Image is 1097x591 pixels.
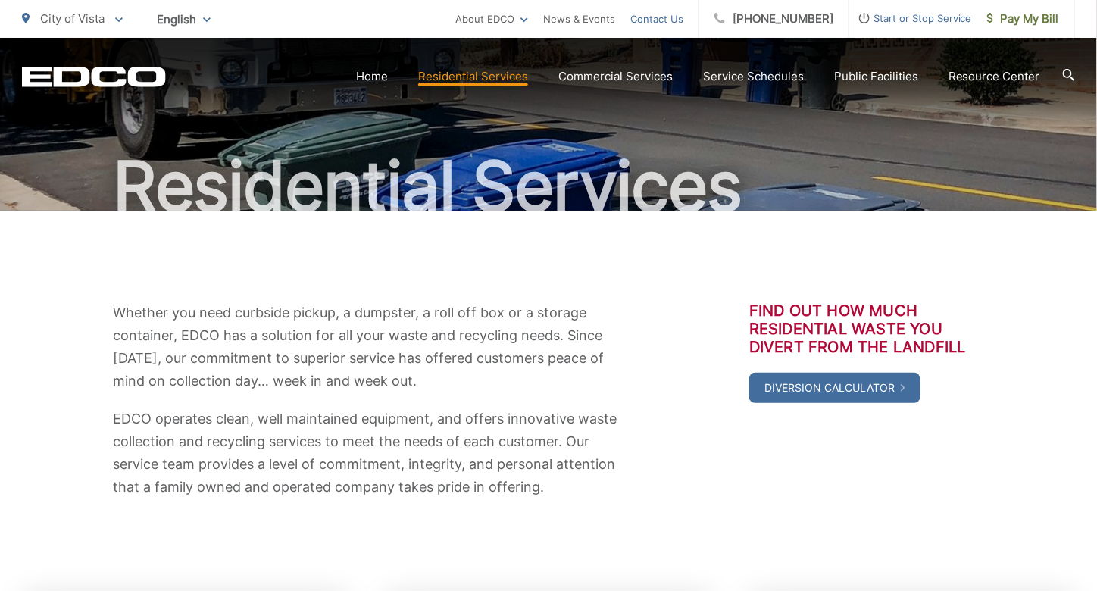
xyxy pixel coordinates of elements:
a: Residential Services [418,67,528,86]
a: Commercial Services [558,67,673,86]
a: EDCD logo. Return to the homepage. [22,66,166,87]
span: Pay My Bill [987,10,1059,28]
a: Public Facilities [834,67,918,86]
a: Contact Us [630,10,683,28]
span: City of Vista [40,11,105,26]
a: Resource Center [949,67,1040,86]
p: Whether you need curbside pickup, a dumpster, a roll off box or a storage container, EDCO has a s... [113,302,620,392]
span: English [145,6,222,33]
a: News & Events [543,10,615,28]
p: EDCO operates clean, well maintained equipment, and offers innovative waste collection and recycl... [113,408,620,499]
a: Home [356,67,388,86]
a: About EDCO [455,10,528,28]
a: Service Schedules [703,67,804,86]
h1: Residential Services [22,149,1075,224]
a: Diversion Calculator [749,373,920,403]
h3: Find out how much residential waste you divert from the landfill [749,302,984,356]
